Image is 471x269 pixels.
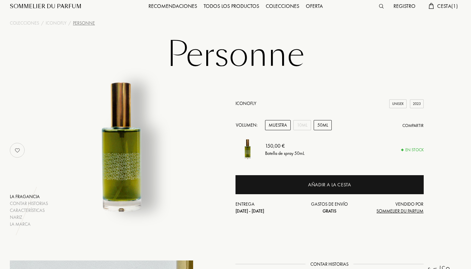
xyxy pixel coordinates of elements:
[235,208,264,214] span: [DATE] - [DATE]
[10,193,48,200] div: La fragancia
[200,2,262,11] div: Todos los productos
[262,2,303,11] div: Colecciones
[235,137,260,161] img: Personne ICONOFLY
[402,122,424,129] div: Compartir
[73,20,95,27] div: Personne
[303,3,326,10] a: Oferta
[235,120,261,130] div: Volumen:
[437,3,458,10] span: Cesta ( 1 )
[390,3,419,10] a: Registro
[410,99,424,108] div: 2023
[145,3,200,10] a: Recomendaciones
[265,150,304,156] div: Botella de spray 50mL
[265,120,291,130] div: Muestra
[11,144,24,157] img: no_like_p.png
[10,214,48,221] div: Nariz
[262,3,303,10] a: Colecciones
[376,208,423,214] span: Sommelier du parfum
[10,221,48,228] div: La marca
[361,201,424,215] div: Vendido por
[10,200,48,207] div: Contar historias
[71,37,400,73] h1: Personne
[200,3,262,10] a: Todos los productos
[10,20,39,27] a: Colecciones
[235,201,298,215] div: Entrega
[10,3,81,10] a: Sommelier du Parfum
[303,2,326,11] div: Oferta
[401,147,424,153] div: En stock
[314,120,332,130] div: 50mL
[429,3,434,9] img: cart.svg
[298,201,361,215] div: Gastos de envío
[389,99,407,108] div: Unisex
[235,100,256,106] a: ICONOFLY
[308,181,351,189] div: Añadir a la cesta
[41,20,44,27] div: /
[68,20,71,27] div: /
[46,20,66,27] a: ICONOFLY
[293,120,311,130] div: 10mL
[42,66,203,228] img: Personne ICONOFLY
[323,208,336,214] span: Gratis
[10,207,48,214] div: Características
[145,2,200,11] div: Recomendaciones
[265,142,304,150] div: 150,00 €
[379,4,384,9] img: search_icn.svg
[390,2,419,11] div: Registro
